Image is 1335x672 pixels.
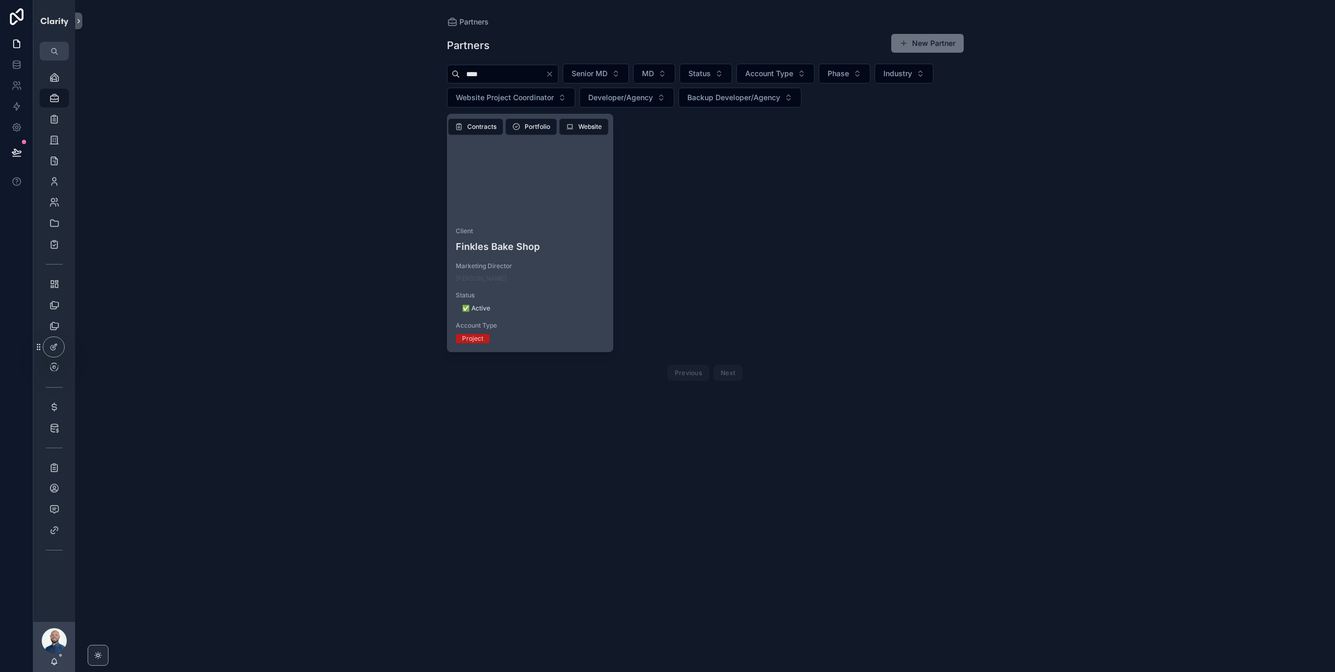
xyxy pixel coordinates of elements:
[447,88,575,107] button: Select Button
[456,274,506,283] a: [PERSON_NAME]
[579,88,674,107] button: Select Button
[736,64,815,83] button: Select Button
[633,64,675,83] button: Select Button
[467,123,496,131] span: Contracts
[456,291,605,299] span: Status
[572,68,608,79] span: Senior MD
[447,17,489,27] a: Partners
[563,64,629,83] button: Select Button
[448,118,503,135] button: Contracts
[891,34,964,53] button: New Partner
[456,227,605,235] span: Client
[505,118,557,135] button: Portfolio
[588,92,653,103] span: Developer/Agency
[447,38,490,53] h1: Partners
[462,304,490,313] div: ✅ Active
[745,68,793,79] span: Account Type
[456,321,605,330] span: Account Type
[525,123,550,131] span: Portfolio
[40,13,69,29] img: App logo
[33,61,75,572] div: scrollable content
[578,123,602,131] span: Website
[456,262,605,270] span: Marketing Director
[447,114,614,352] a: ClientFinkles Bake ShopMarketing Director[PERSON_NAME]Status✅ ActiveAccount TypeProjectWebsitePor...
[687,92,780,103] span: Backup Developer/Agency
[819,64,870,83] button: Select Button
[545,70,558,78] button: Clear
[456,239,605,254] h4: Finkles Bake Shop
[883,68,912,79] span: Industry
[678,88,802,107] button: Select Button
[642,68,654,79] span: MD
[875,64,933,83] button: Select Button
[456,92,554,103] span: Website Project Coordinator
[559,118,609,135] button: Website
[462,334,483,343] div: Project
[459,17,489,27] span: Partners
[828,68,849,79] span: Phase
[447,114,613,214] div: Home-Finkles-Bake-Shop-2025-07-01-at-11.05.25-AM.webp
[679,64,732,83] button: Select Button
[688,68,711,79] span: Status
